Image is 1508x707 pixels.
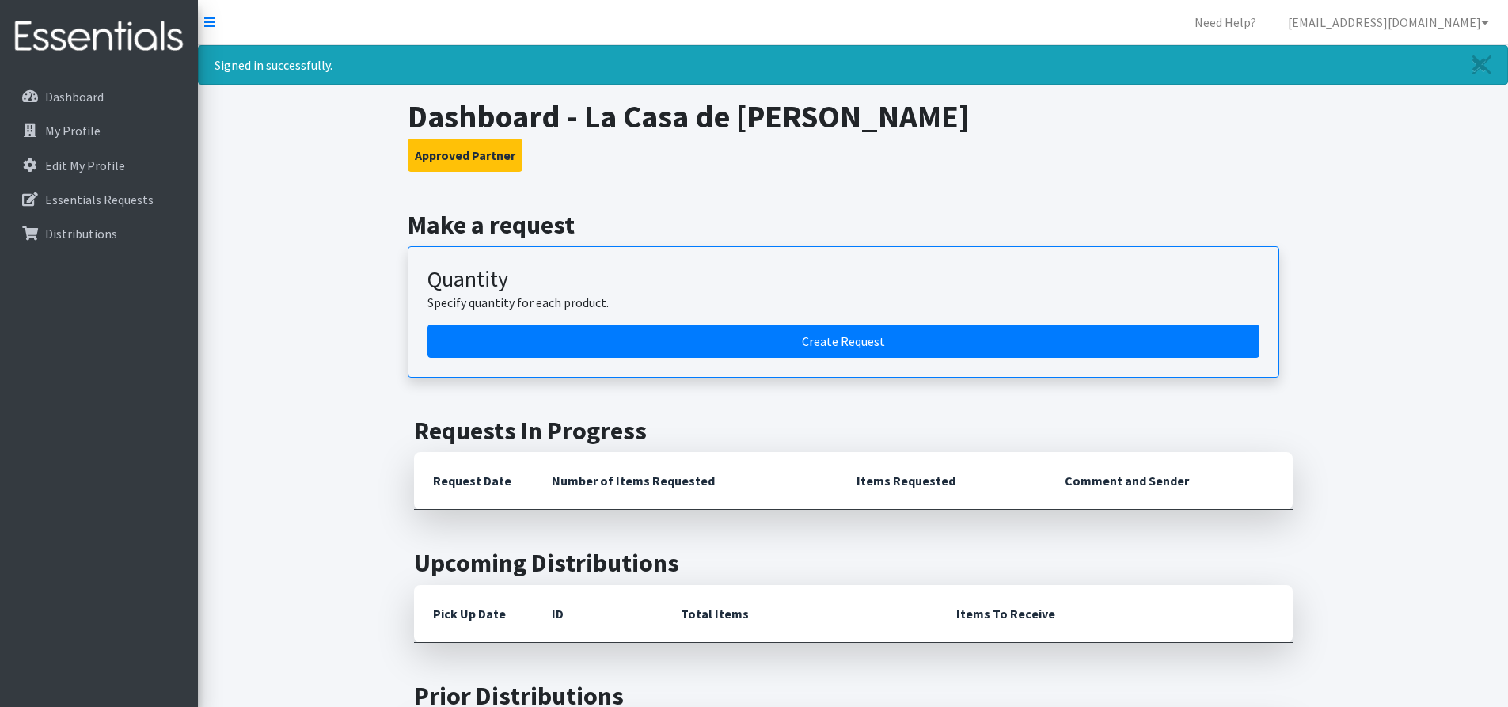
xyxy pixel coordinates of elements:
th: ID [533,585,662,643]
th: Total Items [662,585,937,643]
a: Need Help? [1182,6,1269,38]
p: Essentials Requests [45,192,154,207]
th: Items To Receive [937,585,1293,643]
div: Signed in successfully. [198,45,1508,85]
a: Edit My Profile [6,150,192,181]
a: Essentials Requests [6,184,192,215]
th: Request Date [414,452,533,510]
h1: Dashboard - La Casa de [PERSON_NAME] [408,97,1298,135]
a: [EMAIL_ADDRESS][DOMAIN_NAME] [1275,6,1502,38]
h2: Make a request [408,210,1298,240]
button: Approved Partner [408,139,522,172]
a: Close [1457,46,1507,84]
a: Dashboard [6,81,192,112]
p: Specify quantity for each product. [427,293,1259,312]
a: My Profile [6,115,192,146]
th: Items Requested [838,452,1046,510]
p: Edit My Profile [45,158,125,173]
img: HumanEssentials [6,10,192,63]
h2: Upcoming Distributions [414,548,1293,578]
p: My Profile [45,123,101,139]
h2: Requests In Progress [414,416,1293,446]
th: Number of Items Requested [533,452,838,510]
th: Comment and Sender [1046,452,1292,510]
a: Distributions [6,218,192,249]
p: Dashboard [45,89,104,105]
th: Pick Up Date [414,585,533,643]
h3: Quantity [427,266,1259,293]
p: Distributions [45,226,117,241]
a: Create a request by quantity [427,325,1259,358]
